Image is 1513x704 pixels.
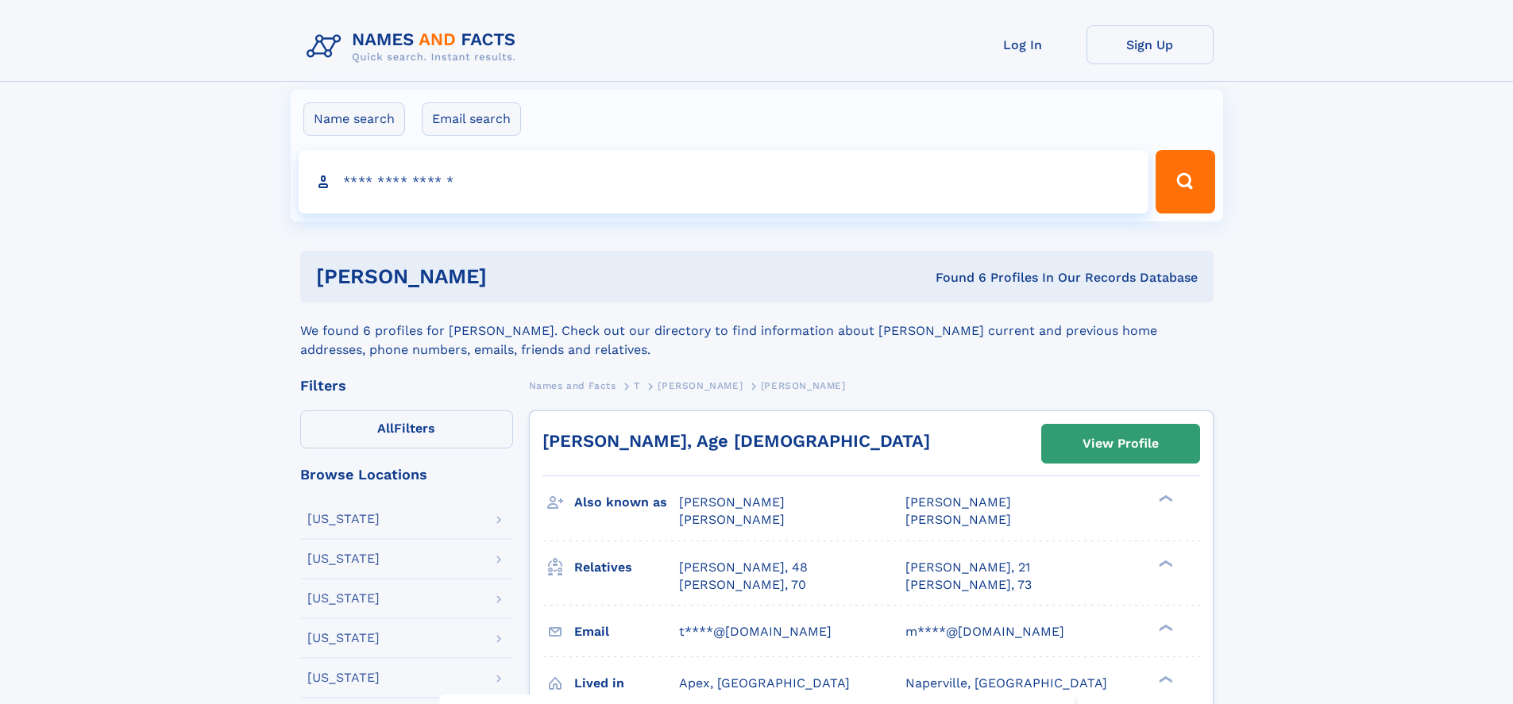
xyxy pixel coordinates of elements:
div: Found 6 Profiles In Our Records Database [711,269,1198,287]
a: Log In [959,25,1087,64]
span: All [377,421,394,436]
span: [PERSON_NAME] [658,380,743,391]
div: ❯ [1155,674,1174,684]
span: [PERSON_NAME] [679,494,785,510]
div: Filters [300,379,513,393]
a: [PERSON_NAME], 73 [905,576,1032,594]
span: T [634,380,640,391]
span: [PERSON_NAME] [761,380,846,391]
a: [PERSON_NAME], Age [DEMOGRAPHIC_DATA] [542,431,930,451]
h1: [PERSON_NAME] [316,267,712,287]
a: Names and Facts [529,375,616,395]
span: [PERSON_NAME] [905,512,1011,527]
h3: Lived in [574,670,679,697]
div: View Profile [1083,425,1159,462]
div: ❯ [1155,494,1174,504]
span: [PERSON_NAME] [905,494,1011,510]
div: [US_STATE] [307,671,380,684]
a: [PERSON_NAME] [658,375,743,395]
div: ❯ [1155,622,1174,633]
div: [US_STATE] [307,592,380,605]
div: ❯ [1155,558,1174,568]
h3: Relatives [574,554,679,581]
h3: Also known as [574,489,679,516]
span: [PERSON_NAME] [679,512,785,527]
div: Browse Locations [300,467,513,482]
div: [US_STATE] [307,552,380,565]
label: Filters [300,410,513,448]
a: [PERSON_NAME], 70 [679,576,806,594]
img: Logo Names and Facts [300,25,529,68]
a: Sign Up [1087,25,1214,64]
div: [US_STATE] [307,632,380,644]
label: Name search [303,102,405,136]
input: search input [299,150,1149,214]
a: [PERSON_NAME], 21 [905,559,1030,576]
div: [US_STATE] [307,513,380,525]
span: Naperville, [GEOGRAPHIC_DATA] [905,675,1107,691]
button: Search Button [1156,150,1214,214]
div: We found 6 profiles for [PERSON_NAME]. Check out our directory to find information about [PERSON_... [300,302,1214,360]
a: T [634,375,640,395]
a: View Profile [1042,425,1199,463]
h3: Email [574,618,679,645]
span: Apex, [GEOGRAPHIC_DATA] [679,675,850,691]
a: [PERSON_NAME], 48 [679,559,808,576]
label: Email search [422,102,521,136]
